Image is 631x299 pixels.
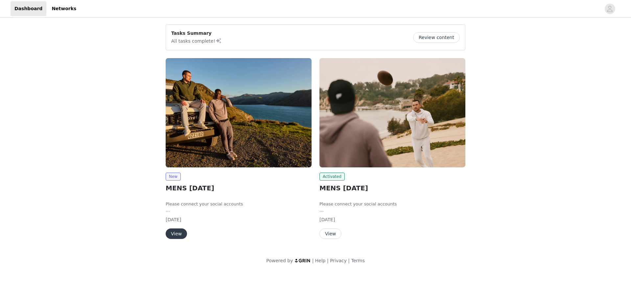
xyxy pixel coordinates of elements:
[166,58,312,167] img: Fabletics
[319,183,465,193] h2: MENS [DATE]
[319,58,465,167] img: Fabletics
[166,228,187,239] button: View
[319,228,341,239] button: View
[607,4,613,14] div: avatar
[319,201,465,207] li: Please connect your social accounts
[315,258,326,263] a: Help
[327,258,329,263] span: |
[294,258,311,263] img: logo
[171,37,222,45] p: All tasks complete!
[11,1,46,16] a: Dashboard
[171,30,222,37] p: Tasks Summary
[319,173,345,181] span: Activated
[312,258,314,263] span: |
[48,1,80,16] a: Networks
[266,258,293,263] span: Powered by
[166,201,312,207] li: Please connect your social accounts
[351,258,364,263] a: Terms
[166,217,181,222] span: [DATE]
[330,258,347,263] a: Privacy
[348,258,350,263] span: |
[166,183,312,193] h2: MENS [DATE]
[319,217,335,222] span: [DATE]
[319,231,341,236] a: View
[166,173,181,181] span: New
[166,231,187,236] a: View
[413,32,460,43] button: Review content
